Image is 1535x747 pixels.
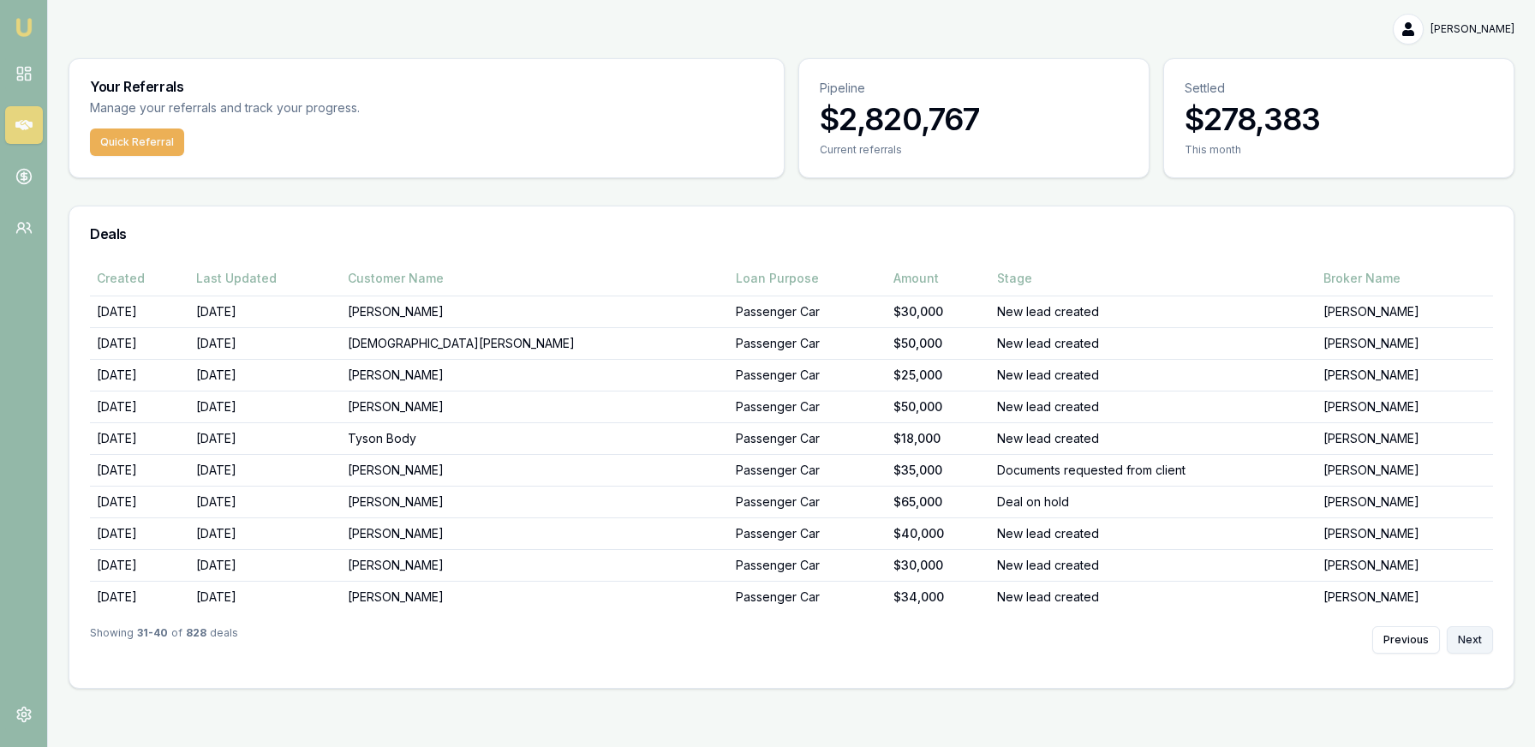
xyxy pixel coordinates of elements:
[1317,486,1493,517] td: [PERSON_NAME]
[189,296,341,327] td: [DATE]
[729,422,887,454] td: Passenger Car
[893,430,983,447] div: $18,000
[893,398,983,415] div: $50,000
[1185,143,1493,157] div: This month
[729,517,887,549] td: Passenger Car
[90,549,189,581] td: [DATE]
[90,128,184,156] button: Quick Referral
[189,486,341,517] td: [DATE]
[189,581,341,613] td: [DATE]
[341,581,729,613] td: [PERSON_NAME]
[1317,517,1493,549] td: [PERSON_NAME]
[990,517,1316,549] td: New lead created
[90,454,189,486] td: [DATE]
[1317,549,1493,581] td: [PERSON_NAME]
[90,486,189,517] td: [DATE]
[1317,422,1493,454] td: [PERSON_NAME]
[893,303,983,320] div: $30,000
[893,462,983,479] div: $35,000
[341,359,729,391] td: [PERSON_NAME]
[1372,626,1440,654] button: Previous
[990,296,1316,327] td: New lead created
[189,517,341,549] td: [DATE]
[14,17,34,38] img: emu-icon-u.png
[1185,102,1493,136] h3: $278,383
[729,327,887,359] td: Passenger Car
[341,296,729,327] td: [PERSON_NAME]
[90,327,189,359] td: [DATE]
[893,493,983,511] div: $65,000
[729,296,887,327] td: Passenger Car
[990,486,1316,517] td: Deal on hold
[1317,327,1493,359] td: [PERSON_NAME]
[341,549,729,581] td: [PERSON_NAME]
[729,454,887,486] td: Passenger Car
[189,327,341,359] td: [DATE]
[729,391,887,422] td: Passenger Car
[1317,359,1493,391] td: [PERSON_NAME]
[90,422,189,454] td: [DATE]
[736,270,880,287] div: Loan Purpose
[90,359,189,391] td: [DATE]
[893,525,983,542] div: $40,000
[820,80,1128,97] p: Pipeline
[990,454,1316,486] td: Documents requested from client
[893,589,983,606] div: $34,000
[341,486,729,517] td: [PERSON_NAME]
[1430,22,1514,36] span: [PERSON_NAME]
[90,99,529,118] p: Manage your referrals and track your progress.
[729,486,887,517] td: Passenger Car
[990,391,1316,422] td: New lead created
[341,517,729,549] td: [PERSON_NAME]
[990,549,1316,581] td: New lead created
[186,626,206,654] strong: 828
[893,270,983,287] div: Amount
[90,517,189,549] td: [DATE]
[990,581,1316,613] td: New lead created
[893,335,983,352] div: $50,000
[341,422,729,454] td: Tyson Body
[348,270,722,287] div: Customer Name
[1317,391,1493,422] td: [PERSON_NAME]
[729,549,887,581] td: Passenger Car
[341,391,729,422] td: [PERSON_NAME]
[1447,626,1493,654] button: Next
[97,270,182,287] div: Created
[893,367,983,384] div: $25,000
[341,327,729,359] td: [DEMOGRAPHIC_DATA][PERSON_NAME]
[1185,80,1493,97] p: Settled
[990,422,1316,454] td: New lead created
[189,422,341,454] td: [DATE]
[90,391,189,422] td: [DATE]
[189,359,341,391] td: [DATE]
[90,80,763,93] h3: Your Referrals
[90,581,189,613] td: [DATE]
[729,581,887,613] td: Passenger Car
[90,227,1493,241] h3: Deals
[1323,270,1486,287] div: Broker Name
[90,626,238,654] div: Showing of deals
[893,557,983,574] div: $30,000
[820,143,1128,157] div: Current referrals
[1317,296,1493,327] td: [PERSON_NAME]
[137,626,168,654] strong: 31 - 40
[820,102,1128,136] h3: $2,820,767
[990,359,1316,391] td: New lead created
[189,454,341,486] td: [DATE]
[189,549,341,581] td: [DATE]
[997,270,1309,287] div: Stage
[341,454,729,486] td: [PERSON_NAME]
[729,359,887,391] td: Passenger Car
[196,270,334,287] div: Last Updated
[189,391,341,422] td: [DATE]
[1317,581,1493,613] td: [PERSON_NAME]
[1317,454,1493,486] td: [PERSON_NAME]
[90,296,189,327] td: [DATE]
[990,327,1316,359] td: New lead created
